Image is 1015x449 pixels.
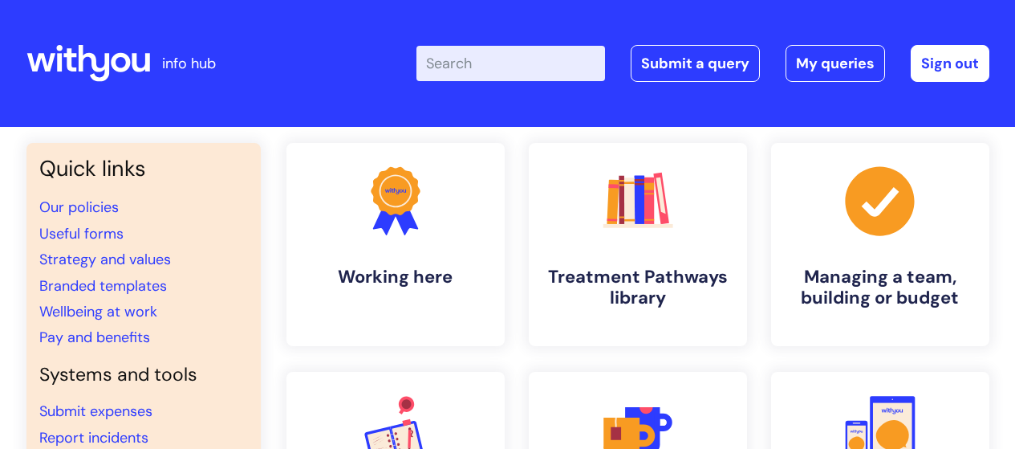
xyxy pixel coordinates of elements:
a: Useful forms [39,224,124,243]
a: Branded templates [39,276,167,296]
a: My queries [786,45,885,82]
input: Search [416,46,605,81]
a: Submit expenses [39,402,152,421]
a: Pay and benefits [39,328,150,347]
h4: Managing a team, building or budget [784,267,976,309]
p: info hub [162,51,216,76]
h4: Working here [299,267,492,288]
h3: Quick links [39,156,248,182]
a: Submit a query [631,45,760,82]
a: Working here [286,143,505,346]
a: Our policies [39,198,119,217]
a: Wellbeing at work [39,302,157,321]
h4: Systems and tools [39,364,248,386]
div: | - [416,45,989,82]
a: Strategy and values [39,250,171,269]
h4: Treatment Pathways library [542,267,734,309]
a: Treatment Pathways library [529,143,747,346]
a: Sign out [911,45,989,82]
a: Managing a team, building or budget [771,143,989,346]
